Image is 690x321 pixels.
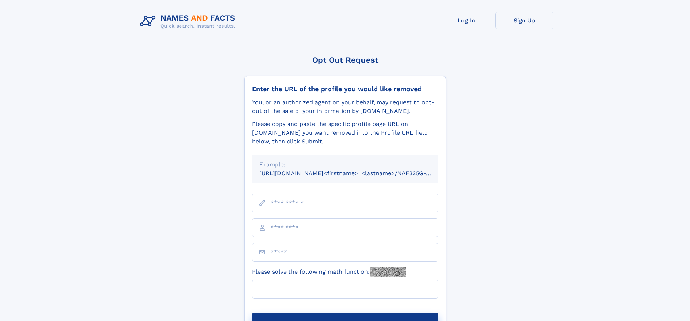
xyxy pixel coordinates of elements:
[252,85,438,93] div: Enter the URL of the profile you would like removed
[438,12,495,29] a: Log In
[259,160,431,169] div: Example:
[137,12,241,31] img: Logo Names and Facts
[244,55,446,64] div: Opt Out Request
[495,12,553,29] a: Sign Up
[252,267,406,277] label: Please solve the following math function:
[252,120,438,146] div: Please copy and paste the specific profile page URL on [DOMAIN_NAME] you want removed into the Pr...
[259,170,452,177] small: [URL][DOMAIN_NAME]<firstname>_<lastname>/NAF325G-xxxxxxxx
[252,98,438,115] div: You, or an authorized agent on your behalf, may request to opt-out of the sale of your informatio...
